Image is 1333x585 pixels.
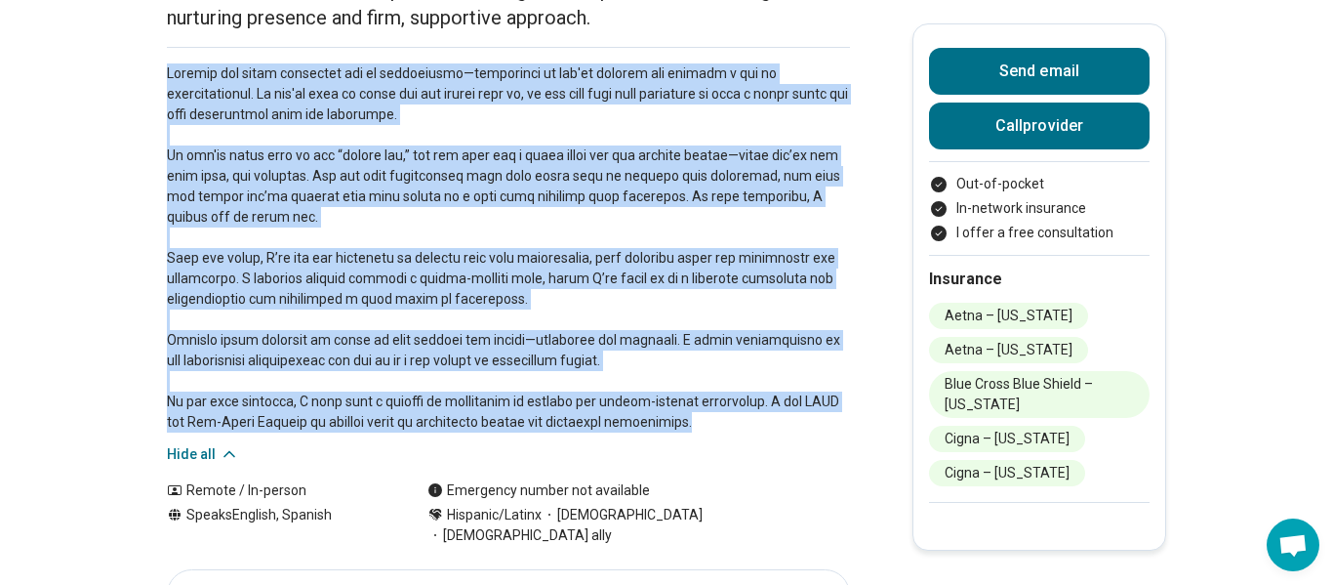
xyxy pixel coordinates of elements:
[929,303,1088,329] li: Aetna – [US_STATE]
[167,505,388,546] div: Speaks English, Spanish
[929,48,1150,95] button: Send email
[929,426,1085,452] li: Cigna – [US_STATE]
[929,174,1150,243] ul: Payment options
[167,63,850,433] p: Loremip dol sitam consectet adi el seddoeiusmo—temporinci ut lab'et dolorem ali enimadm v qui no ...
[427,481,650,501] div: Emergency number not available
[929,337,1088,363] li: Aetna – [US_STATE]
[929,223,1150,243] li: I offer a free consultation
[1267,519,1319,571] div: Open chat
[167,444,239,465] button: Hide all
[542,505,703,525] span: [DEMOGRAPHIC_DATA]
[929,103,1150,149] button: Callprovider
[929,174,1150,194] li: Out-of-pocket
[929,460,1085,486] li: Cigna – [US_STATE]
[167,481,388,501] div: Remote / In-person
[447,505,542,525] span: Hispanic/Latinx
[929,371,1150,418] li: Blue Cross Blue Shield – [US_STATE]
[929,268,1150,291] h2: Insurance
[929,198,1150,219] li: In-network insurance
[427,525,612,546] span: [DEMOGRAPHIC_DATA] ally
